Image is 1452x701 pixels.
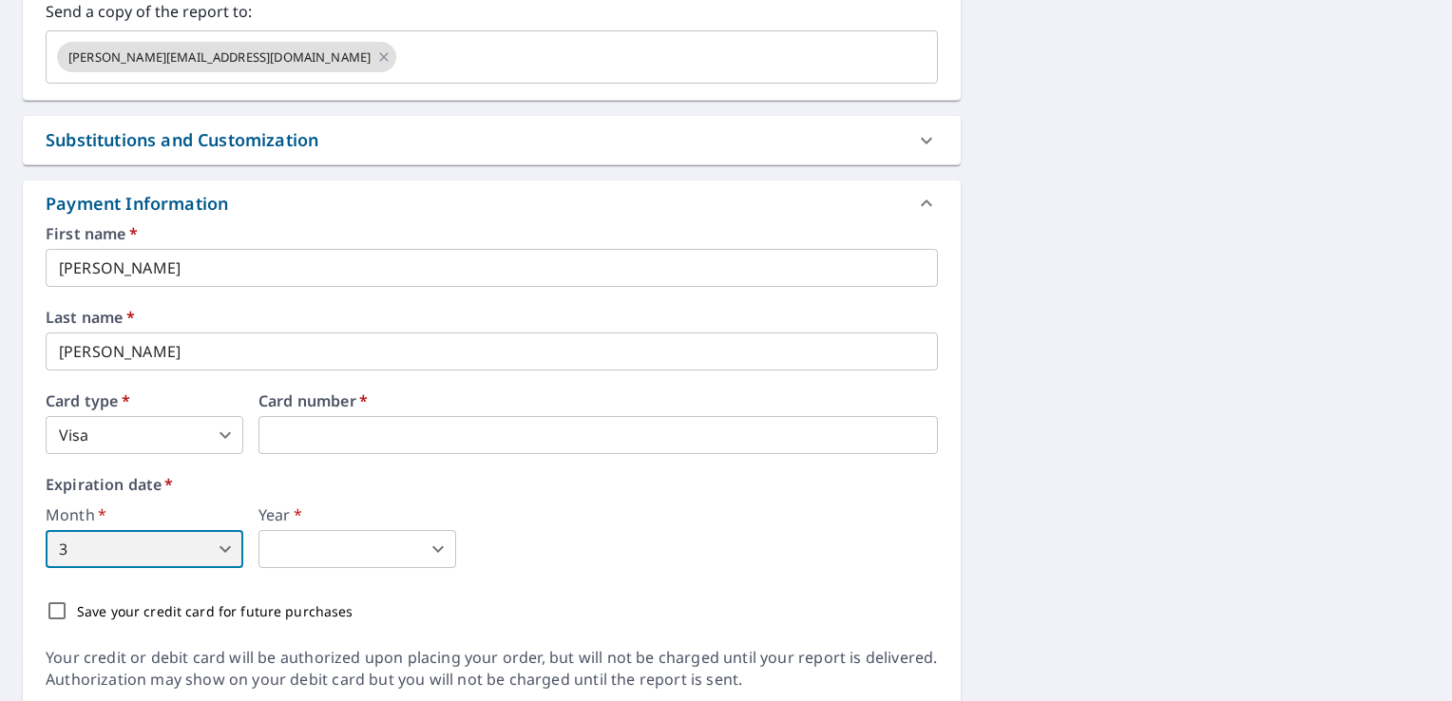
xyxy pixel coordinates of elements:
span: [PERSON_NAME][EMAIL_ADDRESS][DOMAIN_NAME] [57,48,382,66]
label: Card type [46,393,243,408]
div: [PERSON_NAME][EMAIL_ADDRESS][DOMAIN_NAME] [57,42,396,72]
label: Year [258,507,456,522]
div: Visa [46,416,243,454]
label: Card number [258,393,938,408]
div: 3 [46,530,243,568]
div: ​ [258,530,456,568]
label: Last name [46,310,938,325]
div: Payment Information [23,180,961,226]
label: First name [46,226,938,241]
div: Payment Information [46,191,236,217]
div: Your credit or debit card will be authorized upon placing your order, but will not be charged unt... [46,647,938,691]
p: Save your credit card for future purchases [77,601,353,621]
label: Month [46,507,243,522]
iframe: secure payment field [258,416,938,454]
div: Substitutions and Customization [23,116,961,164]
div: Substitutions and Customization [46,127,318,153]
label: Expiration date [46,477,938,492]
